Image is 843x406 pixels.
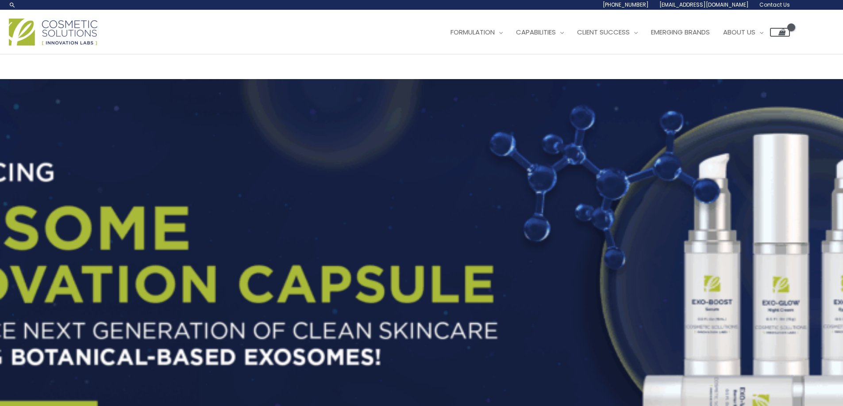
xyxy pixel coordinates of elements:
span: Client Success [577,27,630,37]
a: View Shopping Cart, empty [770,28,790,37]
a: Client Success [570,19,644,46]
span: About Us [723,27,755,37]
img: Cosmetic Solutions Logo [9,19,97,46]
a: Capabilities [509,19,570,46]
a: Emerging Brands [644,19,716,46]
a: About Us [716,19,770,46]
nav: Site Navigation [437,19,790,46]
span: Contact Us [759,1,790,8]
span: [PHONE_NUMBER] [603,1,649,8]
a: Search icon link [9,1,16,8]
span: Capabilities [516,27,556,37]
span: [EMAIL_ADDRESS][DOMAIN_NAME] [659,1,749,8]
span: Formulation [450,27,495,37]
a: Formulation [444,19,509,46]
span: Emerging Brands [651,27,710,37]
